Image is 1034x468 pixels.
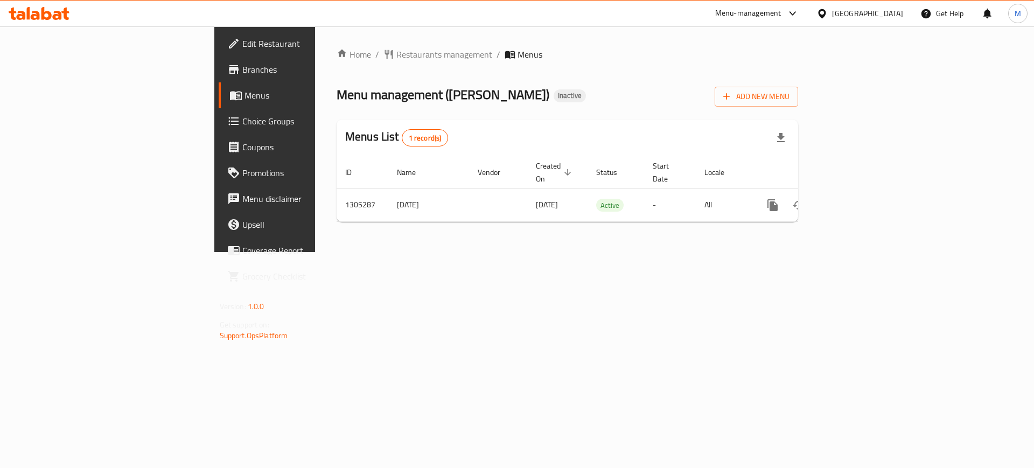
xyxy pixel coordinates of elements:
a: Restaurants management [383,48,492,61]
span: Name [397,166,430,179]
span: M [1015,8,1021,19]
div: Menu-management [715,7,781,20]
li: / [497,48,500,61]
span: Add New Menu [723,90,790,103]
span: 1.0.0 [248,299,264,313]
button: Add New Menu [715,87,798,107]
span: Status [596,166,631,179]
div: Export file [768,125,794,151]
th: Actions [751,156,872,189]
a: Choice Groups [219,108,387,134]
a: Support.OpsPlatform [220,329,288,343]
td: - [644,188,696,221]
span: Menu management ( [PERSON_NAME] ) [337,82,549,107]
a: Upsell [219,212,387,238]
span: Menus [518,48,542,61]
a: Coupons [219,134,387,160]
span: Choice Groups [242,115,379,128]
span: Restaurants management [396,48,492,61]
span: Upsell [242,218,379,231]
span: Grocery Checklist [242,270,379,283]
span: Promotions [242,166,379,179]
button: Change Status [786,192,812,218]
span: Locale [704,166,738,179]
span: Active [596,199,624,212]
a: Edit Restaurant [219,31,387,57]
span: Start Date [653,159,683,185]
a: Promotions [219,160,387,186]
span: Inactive [554,91,586,100]
td: [DATE] [388,188,469,221]
span: Vendor [478,166,514,179]
span: Menus [244,89,379,102]
span: Coupons [242,141,379,153]
span: Menu disclaimer [242,192,379,205]
span: Edit Restaurant [242,37,379,50]
a: Grocery Checklist [219,263,387,289]
a: Menu disclaimer [219,186,387,212]
span: Get support on: [220,318,269,332]
div: [GEOGRAPHIC_DATA] [832,8,903,19]
span: Branches [242,63,379,76]
div: Inactive [554,89,586,102]
span: [DATE] [536,198,558,212]
nav: breadcrumb [337,48,798,61]
span: Created On [536,159,575,185]
span: Version: [220,299,246,313]
td: All [696,188,751,221]
span: 1 record(s) [402,133,448,143]
a: Coverage Report [219,238,387,263]
span: ID [345,166,366,179]
a: Branches [219,57,387,82]
span: Coverage Report [242,244,379,257]
button: more [760,192,786,218]
h2: Menus List [345,129,448,146]
table: enhanced table [337,156,872,222]
a: Menus [219,82,387,108]
div: Total records count [402,129,449,146]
